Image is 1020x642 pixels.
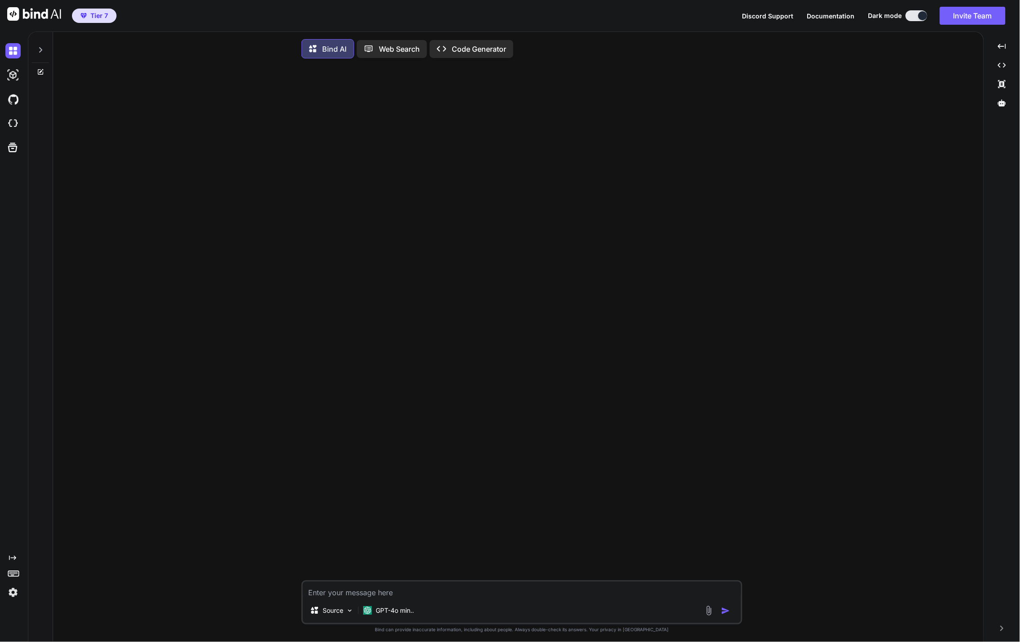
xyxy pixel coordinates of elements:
span: Tier 7 [90,11,108,20]
p: Bind AI [322,44,346,54]
img: cloudideIcon [5,116,21,131]
img: settings [5,585,21,600]
p: Code Generator [452,44,506,54]
img: Pick Models [346,607,354,615]
img: darkChat [5,43,21,58]
span: Documentation [807,12,855,20]
button: Discord Support [742,11,794,21]
button: premiumTier 7 [72,9,117,23]
p: Bind can provide inaccurate information, including about people. Always double-check its answers.... [301,626,742,633]
img: attachment [704,606,714,616]
p: Web Search [379,44,420,54]
img: Bind AI [7,7,61,21]
img: githubDark [5,92,21,107]
span: Discord Support [742,12,794,20]
img: GPT-4o mini [363,606,372,615]
span: Dark mode [868,11,902,20]
img: darkAi-studio [5,67,21,83]
p: Source [323,606,343,615]
button: Invite Team [940,7,1006,25]
p: GPT-4o min.. [376,606,414,615]
img: icon [721,606,730,615]
button: Documentation [807,11,855,21]
img: premium [81,13,87,18]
